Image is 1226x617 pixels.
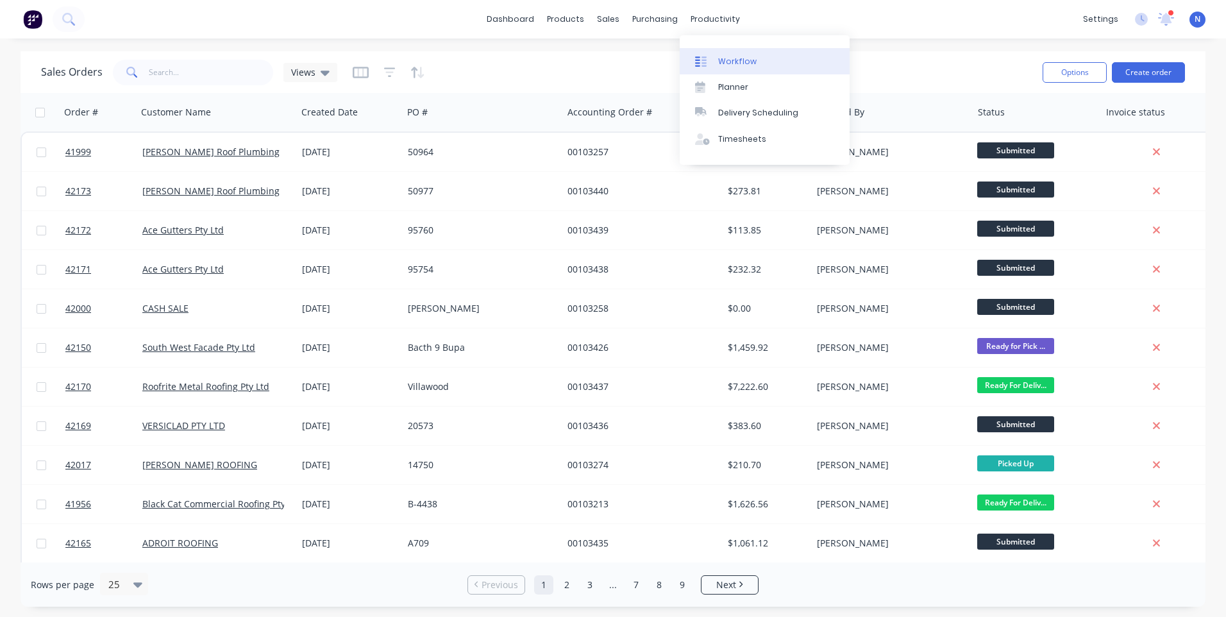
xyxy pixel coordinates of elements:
[408,498,550,511] div: B-4438
[567,263,710,276] div: 00103438
[142,537,218,549] a: ADROIT ROOFING
[142,263,224,275] a: Ace Gutters Pty Ltd
[567,341,710,354] div: 00103426
[977,455,1054,471] span: Picked Up
[817,459,959,471] div: [PERSON_NAME]
[1112,62,1185,83] button: Create order
[728,498,803,511] div: $1,626.56
[567,185,710,198] div: 00103440
[65,328,142,367] a: 42150
[142,498,301,510] a: Black Cat Commercial Roofing Pty Ltd
[65,368,142,406] a: 42170
[302,341,398,354] div: [DATE]
[31,579,94,591] span: Rows per page
[626,10,684,29] div: purchasing
[302,146,398,158] div: [DATE]
[65,289,142,328] a: 42000
[1106,106,1165,119] div: Invoice status
[407,106,428,119] div: PO #
[480,10,541,29] a: dashboard
[65,263,91,276] span: 42171
[302,224,398,237] div: [DATE]
[302,263,398,276] div: [DATE]
[728,263,803,276] div: $232.32
[142,146,280,158] a: [PERSON_NAME] Roof Plumbing
[65,537,91,550] span: 42165
[65,211,142,249] a: 42172
[1195,13,1200,25] span: N
[977,494,1054,511] span: Ready For Deliv...
[567,146,710,158] div: 00103257
[142,302,189,314] a: CASH SALE
[462,575,764,595] ul: Pagination
[567,224,710,237] div: 00103439
[977,221,1054,237] span: Submitted
[65,185,91,198] span: 42173
[680,48,850,74] a: Workflow
[302,419,398,432] div: [DATE]
[65,459,91,471] span: 42017
[65,250,142,289] a: 42171
[817,302,959,315] div: [PERSON_NAME]
[650,575,669,595] a: Page 8
[977,142,1054,158] span: Submitted
[408,302,550,315] div: [PERSON_NAME]
[301,106,358,119] div: Created Date
[291,65,315,79] span: Views
[718,56,757,67] div: Workflow
[142,380,269,393] a: Roofrite Metal Roofing Pty Ltd
[65,146,91,158] span: 41999
[1077,10,1125,29] div: settings
[408,224,550,237] div: 95760
[817,419,959,432] div: [PERSON_NAME]
[1043,62,1107,83] button: Options
[302,459,398,471] div: [DATE]
[977,299,1054,315] span: Submitted
[701,579,758,591] a: Next page
[728,341,803,354] div: $1,459.92
[680,100,850,126] a: Delivery Scheduling
[567,419,710,432] div: 00103436
[141,106,211,119] div: Customer Name
[728,185,803,198] div: $273.81
[718,107,798,119] div: Delivery Scheduling
[817,537,959,550] div: [PERSON_NAME]
[567,459,710,471] div: 00103274
[718,81,748,93] div: Planner
[302,185,398,198] div: [DATE]
[817,146,959,158] div: [PERSON_NAME]
[23,10,42,29] img: Factory
[977,416,1054,432] span: Submitted
[41,66,103,78] h1: Sales Orders
[142,459,257,471] a: [PERSON_NAME] ROOFING
[728,380,803,393] div: $7,222.60
[65,341,91,354] span: 42150
[728,419,803,432] div: $383.60
[65,380,91,393] span: 42170
[567,302,710,315] div: 00103258
[684,10,746,29] div: productivity
[557,575,576,595] a: Page 2
[65,419,91,432] span: 42169
[626,575,646,595] a: Page 7
[977,534,1054,550] span: Submitted
[65,407,142,445] a: 42169
[408,263,550,276] div: 95754
[65,485,142,523] a: 41956
[64,106,98,119] div: Order #
[302,302,398,315] div: [DATE]
[567,380,710,393] div: 00103437
[408,419,550,432] div: 20573
[728,537,803,550] div: $1,061.12
[567,106,652,119] div: Accounting Order #
[680,126,850,152] a: Timesheets
[817,341,959,354] div: [PERSON_NAME]
[541,10,591,29] div: products
[680,74,850,100] a: Planner
[408,185,550,198] div: 50977
[468,579,525,591] a: Previous page
[142,224,224,236] a: Ace Gutters Pty Ltd
[728,459,803,471] div: $210.70
[302,380,398,393] div: [DATE]
[65,172,142,210] a: 42173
